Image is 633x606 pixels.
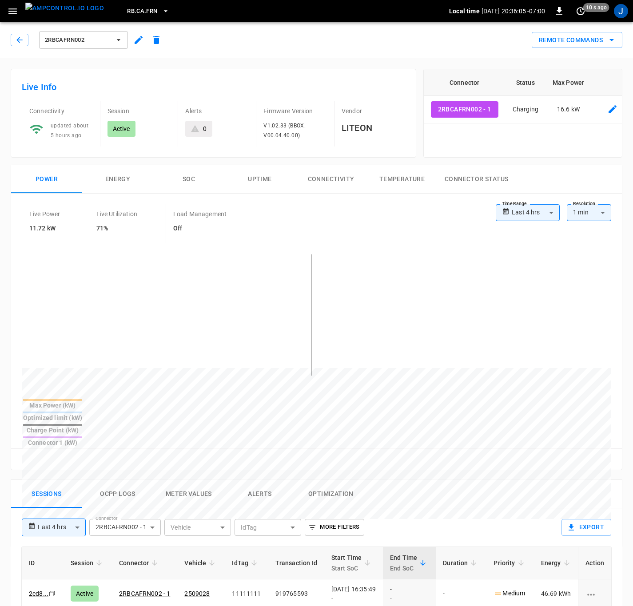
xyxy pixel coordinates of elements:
label: Connector [96,515,118,522]
button: Uptime [224,165,295,194]
div: 0 [203,124,207,133]
button: Temperature [366,165,438,194]
th: Action [578,547,611,579]
button: More Filters [305,519,364,536]
p: Vendor [342,107,405,115]
span: Energy [541,558,573,568]
button: 2RBCAFRN002 [39,31,128,49]
button: Export [561,519,611,536]
button: 2RBCAFRN002 - 1 [431,101,498,118]
span: RB.CA.FRN [127,6,157,16]
button: Meter Values [153,480,224,508]
label: Resolution [573,200,595,207]
p: Active [113,124,130,133]
div: 1 min [567,204,611,221]
th: ID [22,547,64,579]
p: Alerts [185,107,249,115]
td: 16.6 kW [545,96,591,123]
div: remote commands options [532,32,622,48]
button: Power [11,165,82,194]
th: Connector [424,69,506,96]
button: Optimization [295,480,366,508]
button: Alerts [224,480,295,508]
span: Priority [494,558,526,568]
div: Start Time [331,552,362,574]
p: Load Management [173,210,227,218]
h6: Off [173,224,227,234]
p: Firmware Version [263,107,327,115]
button: Sessions [11,480,82,508]
button: Connectivity [295,165,366,194]
div: Last 4 hrs [512,204,560,221]
div: profile-icon [614,4,628,18]
button: Ocpp logs [82,480,153,508]
p: Live Utilization [96,210,137,218]
label: Time Range [502,200,527,207]
p: Session [107,107,171,115]
div: charging session options [585,589,604,598]
p: Start SoC [331,563,362,574]
span: Start TimeStart SoC [331,552,374,574]
p: Connectivity [29,107,93,115]
p: [DATE] 20:36:05 -07:00 [482,7,545,16]
div: End Time [390,552,417,574]
td: Charging [506,96,545,123]
p: End SoC [390,563,417,574]
button: Remote Commands [532,32,622,48]
h6: LITEON [342,121,405,135]
span: updated about 5 hours ago [51,123,88,139]
span: V1.02.33 (BBOX: V00.04.40.00) [263,123,306,139]
span: Connector [119,558,160,568]
span: 10 s ago [583,3,609,12]
p: Live Power [29,210,60,218]
th: Max Power [545,69,591,96]
button: SOC [153,165,224,194]
span: End TimeEnd SoC [390,552,429,574]
button: RB.CA.FRN [123,3,172,20]
h6: Live Info [22,80,405,94]
h6: 11.72 kW [29,224,60,234]
span: Session [71,558,105,568]
span: Vehicle [184,558,218,568]
p: Local time [449,7,480,16]
img: ampcontrol.io logo [25,3,104,14]
div: Last 4 hrs [38,519,86,536]
h6: 71% [96,224,137,234]
span: 2RBCAFRN002 [45,35,111,45]
button: set refresh interval [573,4,588,18]
button: Energy [82,165,153,194]
div: 2RBCAFRN002 - 1 [89,519,161,536]
button: Connector Status [438,165,515,194]
th: Status [506,69,545,96]
span: Duration [443,558,479,568]
th: Transaction Id [268,547,324,579]
span: IdTag [232,558,260,568]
